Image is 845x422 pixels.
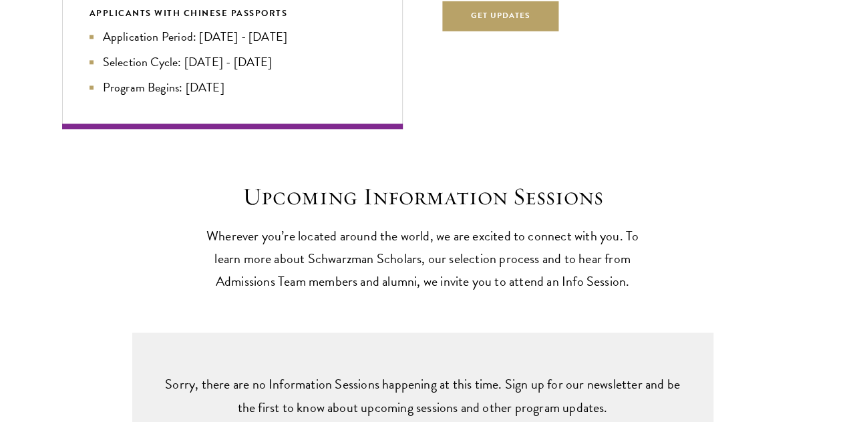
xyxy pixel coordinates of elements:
[443,1,559,31] button: Get Updates
[90,6,375,21] div: APPLICANTS WITH CHINESE PASSPORTS
[192,182,653,211] h2: Upcoming Information Sessions
[90,27,375,46] li: Application Period: [DATE] - [DATE]
[159,373,687,418] p: Sorry, there are no Information Sessions happening at this time. Sign up for our newsletter and b...
[90,78,375,97] li: Program Begins: [DATE]
[192,224,653,292] p: Wherever you’re located around the world, we are excited to connect with you. To learn more about...
[90,53,375,71] li: Selection Cycle: [DATE] - [DATE]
